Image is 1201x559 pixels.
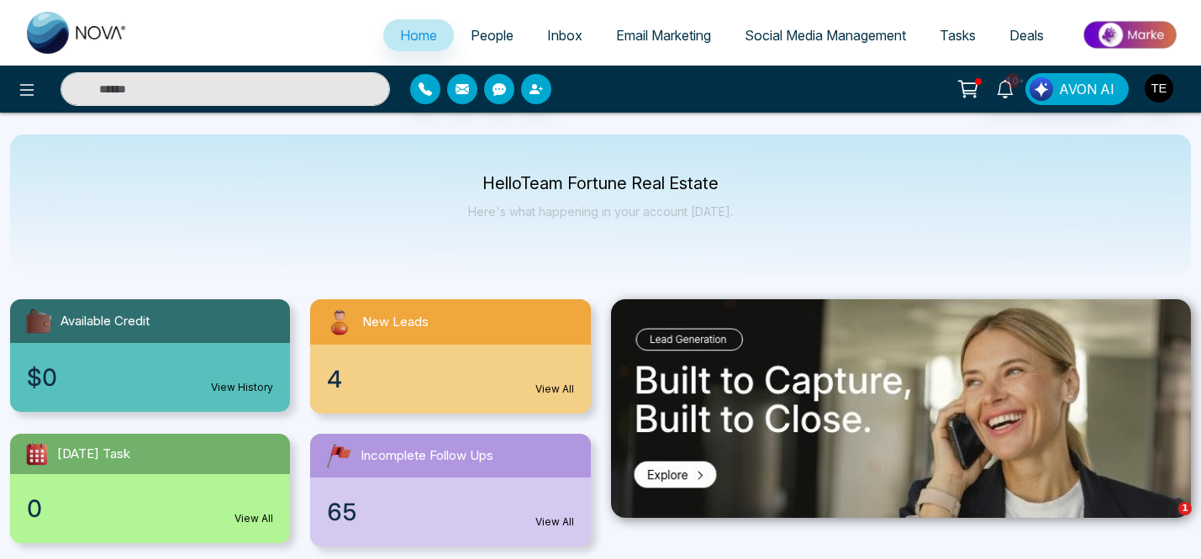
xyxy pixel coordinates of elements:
[383,19,454,51] a: Home
[599,19,728,51] a: Email Marketing
[300,434,600,546] a: Incomplete Follow Ups65View All
[400,27,437,44] span: Home
[530,19,599,51] a: Inbox
[57,445,130,464] span: [DATE] Task
[1145,74,1173,103] img: User Avatar
[361,446,493,466] span: Incomplete Follow Ups
[27,12,128,54] img: Nova CRM Logo
[993,19,1061,51] a: Deals
[1178,502,1192,515] span: 1
[1025,73,1129,105] button: AVON AI
[327,361,342,397] span: 4
[728,19,923,51] a: Social Media Management
[535,382,574,397] a: View All
[27,491,42,526] span: 0
[1069,16,1191,54] img: Market-place.gif
[234,511,273,526] a: View All
[211,380,273,395] a: View History
[327,494,357,530] span: 65
[616,27,711,44] span: Email Marketing
[454,19,530,51] a: People
[1005,73,1020,88] span: 10+
[923,19,993,51] a: Tasks
[940,27,976,44] span: Tasks
[24,306,54,336] img: availableCredit.svg
[1144,502,1184,542] iframe: Intercom live chat
[1030,77,1053,101] img: Lead Flow
[27,360,57,395] span: $0
[362,313,429,332] span: New Leads
[611,299,1192,518] img: .
[468,177,733,191] p: Hello Team Fortune Real Estate
[300,299,600,414] a: New Leads4View All
[324,306,356,338] img: newLeads.svg
[535,514,574,530] a: View All
[985,73,1025,103] a: 10+
[547,27,582,44] span: Inbox
[471,27,514,44] span: People
[468,204,733,219] p: Here's what happening in your account [DATE].
[1009,27,1044,44] span: Deals
[1059,79,1114,99] span: AVON AI
[745,27,906,44] span: Social Media Management
[61,312,150,331] span: Available Credit
[324,440,354,471] img: followUps.svg
[24,440,50,467] img: todayTask.svg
